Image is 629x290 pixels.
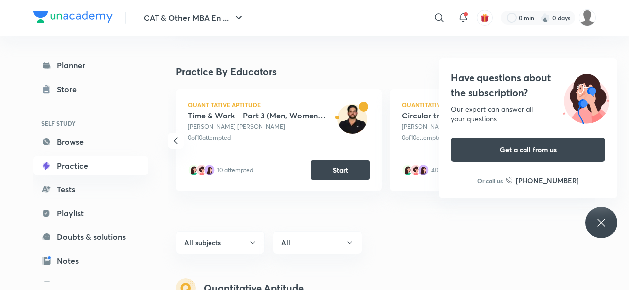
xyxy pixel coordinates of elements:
[176,231,265,254] button: All subjects
[217,166,253,174] div: 10 attempted
[176,64,596,79] h4: Practice By Educators
[477,10,493,26] button: avatar
[188,122,326,131] div: [PERSON_NAME] [PERSON_NAME]
[273,231,362,254] button: All
[188,102,326,108] span: Quantitative Aptitude
[402,122,540,131] div: [PERSON_NAME] [PERSON_NAME]
[33,132,148,152] a: Browse
[418,164,429,176] img: avatar
[410,164,421,176] img: avatar
[579,9,596,26] img: Bipasha
[506,175,579,186] a: [PHONE_NUMBER]
[188,164,200,176] img: avatar
[477,176,503,185] p: Or call us
[540,13,550,23] img: streak
[33,156,148,175] a: Practice
[204,164,215,176] img: avatar
[33,79,148,99] a: Store
[516,175,579,186] h6: [PHONE_NUMBER]
[33,11,113,23] img: Company Logo
[57,83,83,95] div: Store
[33,227,148,247] a: Doubts & solutions
[33,115,148,132] h6: SELF STUDY
[402,102,540,108] span: Quantitative Aptitude
[402,133,540,142] div: 0 of 10 attempted
[33,11,113,25] a: Company Logo
[33,251,148,271] a: Notes
[311,160,370,180] button: Start
[196,164,208,176] img: avatar
[337,104,367,134] img: avatar
[451,138,605,162] button: Get a call from us
[431,166,469,174] div: 40 attempted
[451,70,605,100] h4: Have questions about the subscription?
[188,111,326,120] div: Time & Work - Part 3 (Men, Women, Children & Wages)
[555,70,617,124] img: ttu_illustration_new.svg
[188,133,326,142] div: 0 of 10 attempted
[138,8,251,28] button: CAT & Other MBA En ...
[33,179,148,199] a: Tests
[402,111,540,120] div: Circular track and Escalator Based Questions
[402,164,414,176] img: avatar
[480,13,489,22] img: avatar
[451,104,605,124] div: Our expert can answer all your questions
[33,203,148,223] a: Playlist
[33,56,148,75] a: Planner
